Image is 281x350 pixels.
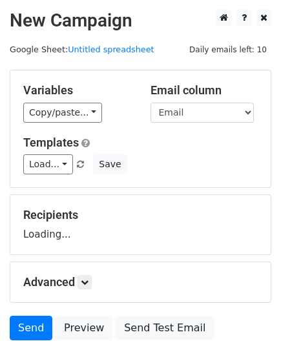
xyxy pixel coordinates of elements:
[151,83,258,98] h5: Email column
[10,316,52,340] a: Send
[10,45,154,54] small: Google Sheet:
[23,83,131,98] h5: Variables
[185,43,271,57] span: Daily emails left: 10
[23,154,73,174] a: Load...
[23,275,258,289] h5: Advanced
[10,10,271,32] h2: New Campaign
[23,208,258,242] div: Loading...
[116,316,214,340] a: Send Test Email
[23,208,258,222] h5: Recipients
[23,136,79,149] a: Templates
[56,316,112,340] a: Preview
[185,45,271,54] a: Daily emails left: 10
[23,103,102,123] a: Copy/paste...
[93,154,127,174] button: Save
[68,45,154,54] a: Untitled spreadsheet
